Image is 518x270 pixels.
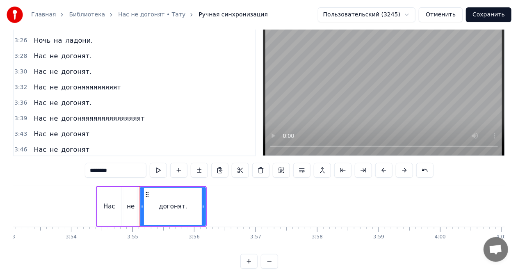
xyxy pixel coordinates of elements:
[127,234,138,240] div: 3:55
[49,98,59,108] span: не
[60,51,92,61] span: догонят.
[60,98,92,108] span: догонят.
[60,145,90,154] span: догонят
[69,11,105,19] a: Библиотека
[60,114,145,123] span: догоняяяяяяяяяяяяяяят
[189,234,200,240] div: 3:56
[373,234,384,240] div: 3:59
[199,11,268,19] span: Ручная синхронизация
[60,129,90,139] span: догонят
[312,234,323,240] div: 3:58
[60,67,92,76] span: догонят.
[496,234,507,240] div: 4:01
[159,202,187,211] div: догонят.
[33,36,51,45] span: Ночь
[66,234,77,240] div: 3:54
[33,145,47,154] span: Нас
[31,11,268,19] nav: breadcrumb
[31,11,56,19] a: Главная
[118,11,185,19] a: Нас не догонят • Тату
[49,67,59,76] span: не
[14,83,27,92] span: 3:32
[484,237,508,262] div: Открытый чат
[33,98,47,108] span: Нас
[14,68,27,76] span: 3:30
[14,52,27,60] span: 3:28
[60,82,121,92] span: догоняяяяяяяяят
[49,129,59,139] span: не
[64,36,94,45] span: ладони.
[419,7,463,22] button: Отменить
[250,234,261,240] div: 3:57
[49,114,59,123] span: не
[7,7,23,23] img: youka
[466,7,511,22] button: Сохранить
[14,99,27,107] span: 3:36
[14,37,27,45] span: 3:26
[33,129,47,139] span: Нас
[33,114,47,123] span: Нас
[33,51,47,61] span: Нас
[14,130,27,138] span: 3:43
[127,202,135,211] div: не
[49,51,59,61] span: не
[49,82,59,92] span: не
[435,234,446,240] div: 4:00
[14,114,27,123] span: 3:39
[33,82,47,92] span: Нас
[53,36,63,45] span: на
[49,145,59,154] span: не
[14,146,27,154] span: 3:46
[4,234,15,240] div: 3:53
[103,202,115,211] div: Нас
[33,67,47,76] span: Нас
